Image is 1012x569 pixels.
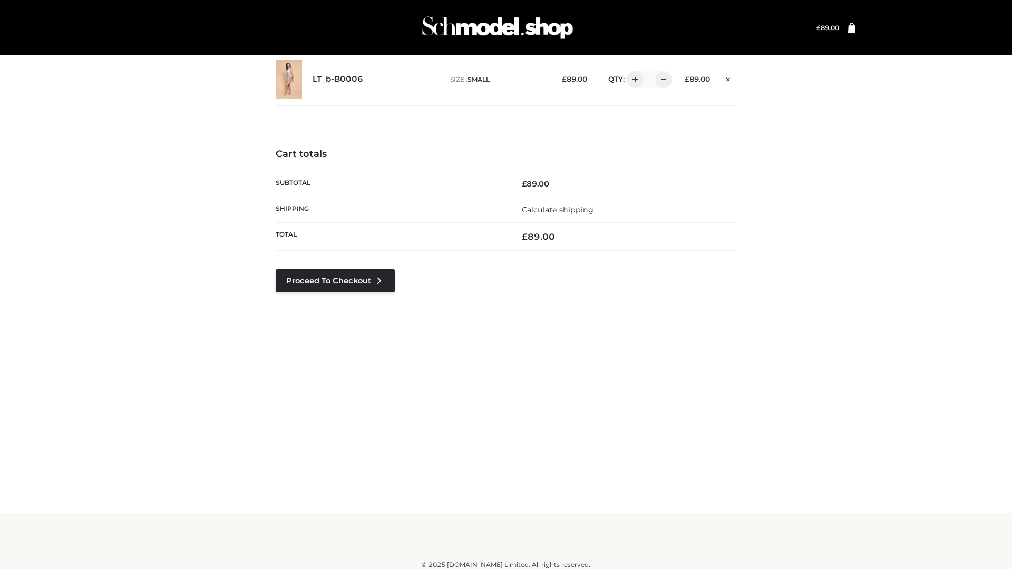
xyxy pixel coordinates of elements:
span: £ [816,24,821,32]
a: £89.00 [816,24,839,32]
span: SMALL [468,75,490,83]
bdi: 89.00 [522,179,549,189]
span: £ [522,231,528,242]
span: £ [522,179,527,189]
th: Subtotal [276,171,506,197]
span: £ [562,75,567,83]
a: LT_b-B0006 [313,74,363,84]
div: QTY: [598,71,668,88]
bdi: 89.00 [685,75,710,83]
th: Total [276,223,506,251]
bdi: 89.00 [816,24,839,32]
h4: Cart totals [276,149,736,160]
span: £ [685,75,689,83]
a: Proceed to Checkout [276,269,395,292]
a: Calculate shipping [522,205,593,214]
th: Shipping [276,197,506,222]
a: Remove this item [721,71,736,85]
p: size : [450,75,546,84]
img: Schmodel Admin 964 [419,7,577,48]
bdi: 89.00 [562,75,587,83]
bdi: 89.00 [522,231,555,242]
